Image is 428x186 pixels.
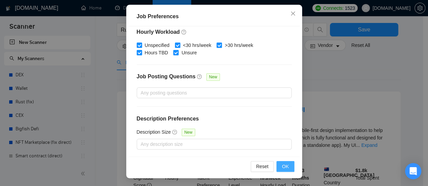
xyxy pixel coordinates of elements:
[180,42,214,49] span: <30 hrs/week
[179,49,199,56] span: Unsure
[137,128,171,136] h5: Description Size
[222,42,256,49] span: >30 hrs/week
[137,28,292,36] h4: Hourly Workload
[181,29,187,35] span: question-circle
[284,5,302,23] button: Close
[276,161,294,172] button: OK
[137,12,292,21] div: Job Preferences
[197,74,202,79] span: question-circle
[137,73,196,81] h4: Job Posting Questions
[142,49,171,56] span: Hours TBD
[142,42,172,49] span: Unspecified
[256,163,269,170] span: Reset
[290,11,296,16] span: close
[172,129,178,135] span: question-circle
[206,73,220,81] span: New
[251,161,274,172] button: Reset
[405,163,421,179] div: Open Intercom Messenger
[282,163,289,170] span: OK
[137,115,292,123] h4: Description Preferences
[182,129,195,136] span: New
